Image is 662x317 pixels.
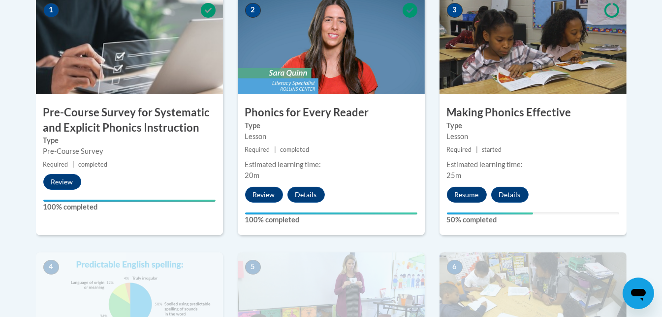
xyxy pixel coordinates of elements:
span: | [72,161,74,168]
label: Type [245,120,417,131]
span: 6 [447,260,463,275]
div: Lesson [245,131,417,142]
h3: Phonics for Every Reader [238,105,425,120]
span: 2 [245,3,261,18]
span: Required [245,146,270,153]
button: Details [287,187,325,203]
button: Details [491,187,529,203]
div: Your progress [245,212,417,214]
label: 50% completed [447,214,619,225]
span: | [274,146,276,153]
span: 4 [43,260,59,275]
button: Resume [447,187,487,203]
span: 3 [447,3,463,18]
span: completed [280,146,309,153]
div: Estimated learning time: [447,159,619,170]
label: 100% completed [43,202,216,212]
div: Your progress [447,212,533,214]
span: Required [447,146,472,153]
span: 25m [447,171,462,179]
label: Type [447,120,619,131]
span: completed [78,161,107,168]
h3: Pre-Course Survey for Systematic and Explicit Phonics Instruction [36,105,223,136]
span: started [482,146,502,153]
span: Required [43,161,68,168]
span: 1 [43,3,59,18]
div: Estimated learning time: [245,159,417,170]
span: 5 [245,260,261,275]
button: Review [43,174,81,190]
div: Your progress [43,200,216,202]
span: 20m [245,171,260,179]
span: | [476,146,478,153]
div: Pre-Course Survey [43,146,216,157]
iframe: Button to launch messaging window [623,278,654,309]
h3: Making Phonics Effective [440,105,627,120]
label: 100% completed [245,214,417,225]
label: Type [43,135,216,146]
button: Review [245,187,283,203]
div: Lesson [447,131,619,142]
